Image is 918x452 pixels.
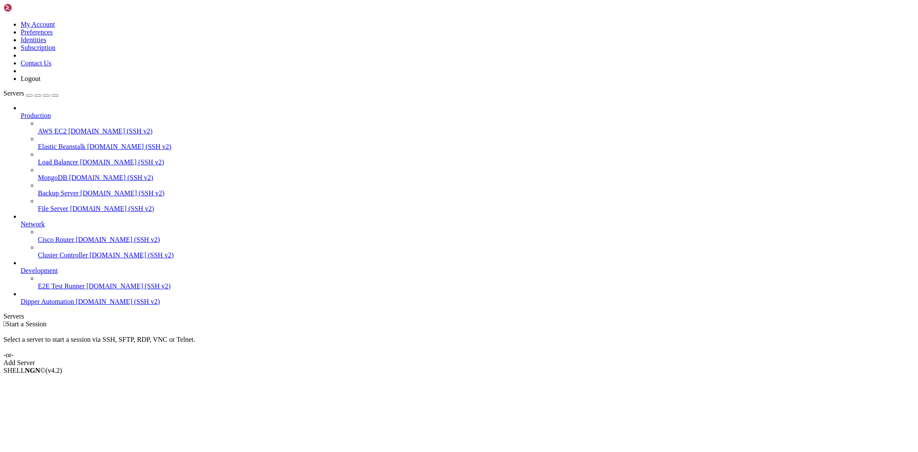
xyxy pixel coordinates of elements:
a: Backup Server [DOMAIN_NAME] (SSH v2) [38,189,915,197]
a: Load Balancer [DOMAIN_NAME] (SSH v2) [38,158,915,166]
span: [DOMAIN_NAME] (SSH v2) [90,251,174,259]
span: Servers [3,90,24,97]
span: AWS EC2 [38,127,67,135]
a: Subscription [21,44,56,51]
span: Development [21,267,58,274]
a: E2E Test Runner [DOMAIN_NAME] (SSH v2) [38,282,915,290]
a: Cluster Controller [DOMAIN_NAME] (SSH v2) [38,251,915,259]
span: Backup Server [38,189,79,197]
li: Production [21,104,915,213]
span: [DOMAIN_NAME] (SSH v2) [80,189,165,197]
a: Production [21,112,915,120]
a: Logout [21,75,40,82]
span: [DOMAIN_NAME] (SSH v2) [80,158,164,166]
span: [DOMAIN_NAME] (SSH v2) [87,143,172,150]
a: Cisco Router [DOMAIN_NAME] (SSH v2) [38,236,915,244]
span: File Server [38,205,68,212]
div: Add Server [3,359,915,367]
a: My Account [21,21,55,28]
span: Cisco Router [38,236,74,243]
li: AWS EC2 [DOMAIN_NAME] (SSH v2) [38,120,915,135]
li: File Server [DOMAIN_NAME] (SSH v2) [38,197,915,213]
span: MongoDB [38,174,67,181]
li: Network [21,213,915,259]
span: 4.2.0 [46,367,62,374]
span: Network [21,220,45,228]
span: [DOMAIN_NAME] (SSH v2) [87,282,171,290]
li: Cluster Controller [DOMAIN_NAME] (SSH v2) [38,244,915,259]
a: Dipper Automation [DOMAIN_NAME] (SSH v2) [21,298,915,306]
li: Development [21,259,915,290]
span: [DOMAIN_NAME] (SSH v2) [76,236,160,243]
a: Identities [21,36,46,43]
b: NGN [25,367,40,374]
li: Load Balancer [DOMAIN_NAME] (SSH v2) [38,151,915,166]
li: E2E Test Runner [DOMAIN_NAME] (SSH v2) [38,275,915,290]
span: Elastic Beanstalk [38,143,86,150]
li: Backup Server [DOMAIN_NAME] (SSH v2) [38,182,915,197]
span: [DOMAIN_NAME] (SSH v2) [68,127,153,135]
span: [DOMAIN_NAME] (SSH v2) [76,298,160,305]
span: E2E Test Runner [38,282,85,290]
span:  [3,320,6,328]
span: Production [21,112,51,119]
span: Dipper Automation [21,298,74,305]
li: MongoDB [DOMAIN_NAME] (SSH v2) [38,166,915,182]
span: [DOMAIN_NAME] (SSH v2) [70,205,155,212]
a: MongoDB [DOMAIN_NAME] (SSH v2) [38,174,915,182]
span: SHELL © [3,367,62,374]
a: Contact Us [21,59,52,67]
span: [DOMAIN_NAME] (SSH v2) [69,174,153,181]
a: Development [21,267,915,275]
span: Cluster Controller [38,251,88,259]
li: Elastic Beanstalk [DOMAIN_NAME] (SSH v2) [38,135,915,151]
a: Network [21,220,915,228]
a: Preferences [21,28,53,36]
a: File Server [DOMAIN_NAME] (SSH v2) [38,205,915,213]
div: Servers [3,313,915,320]
span: Load Balancer [38,158,78,166]
span: Start a Session [6,320,46,328]
a: AWS EC2 [DOMAIN_NAME] (SSH v2) [38,127,915,135]
img: Shellngn [3,3,53,12]
a: Elastic Beanstalk [DOMAIN_NAME] (SSH v2) [38,143,915,151]
a: Servers [3,90,59,97]
li: Cisco Router [DOMAIN_NAME] (SSH v2) [38,228,915,244]
div: Select a server to start a session via SSH, SFTP, RDP, VNC or Telnet. -or- [3,328,915,359]
li: Dipper Automation [DOMAIN_NAME] (SSH v2) [21,290,915,306]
